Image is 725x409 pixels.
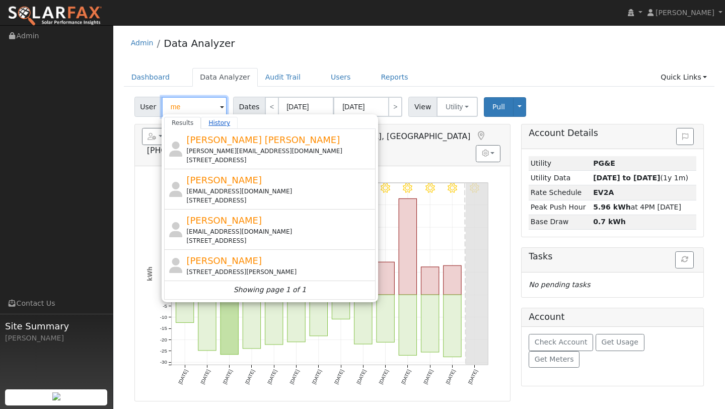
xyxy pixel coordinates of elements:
text: [DATE] [378,369,390,385]
div: [STREET_ADDRESS] [186,236,373,245]
text: [DATE] [422,369,434,385]
text: -15 [160,325,167,331]
input: Select a User [162,97,227,117]
a: Users [323,68,358,87]
rect: onclick="" [310,295,327,336]
button: Issue History [676,128,694,145]
a: Dashboard [124,68,178,87]
button: Get Meters [529,351,579,368]
span: Site Summary [5,319,108,333]
span: User [134,97,162,117]
td: Peak Push Hour [529,200,591,215]
rect: onclick="" [332,295,349,319]
rect: onclick="" [221,295,238,355]
rect: onclick="" [444,295,461,357]
span: [PERSON_NAME] [186,255,262,266]
text: [DATE] [445,369,457,385]
rect: onclick="" [399,198,416,295]
i: No pending tasks [529,281,590,289]
td: Utility [529,156,591,171]
text: [DATE] [311,369,323,385]
a: > [388,97,402,117]
a: Reports [374,68,416,87]
rect: onclick="" [243,295,260,349]
span: Check Account [535,338,588,346]
text: [DATE] [400,369,412,385]
rect: onclick="" [421,267,439,295]
text: -10 [160,314,168,320]
span: [PHONE_NUMBER] [147,146,220,155]
text: -20 [160,337,168,343]
text: [DATE] [355,369,367,385]
button: Check Account [529,334,593,351]
img: SolarFax [8,6,102,27]
div: [STREET_ADDRESS][PERSON_NAME] [186,267,373,277]
i: Showing page 1 of 1 [234,285,306,295]
strong: 0.7 kWh [593,218,626,226]
span: [PERSON_NAME] [656,9,714,17]
span: View [408,97,437,117]
button: Get Usage [596,334,644,351]
span: Pull [492,103,505,111]
a: Quick Links [653,68,714,87]
a: Admin [131,39,154,47]
text: [DATE] [222,369,233,385]
a: Data Analyzer [164,37,235,49]
div: [PERSON_NAME] [5,333,108,344]
img: retrieve [52,392,60,400]
i: 9/04 - Clear [381,183,390,193]
rect: onclick="" [377,262,394,295]
a: History [201,117,238,129]
a: < [265,97,279,117]
div: [EMAIL_ADDRESS][DOMAIN_NAME] [186,227,373,236]
rect: onclick="" [399,295,416,355]
i: 9/05 - Clear [403,183,413,193]
strong: [DATE] to [DATE] [593,174,660,182]
rect: onclick="" [265,295,282,345]
rect: onclick="" [354,295,372,344]
text: -5 [163,303,167,309]
td: Utility Data [529,171,591,185]
text: [DATE] [244,369,256,385]
span: Dates [233,97,265,117]
button: Pull [484,97,514,117]
rect: onclick="" [176,295,193,322]
rect: onclick="" [444,265,461,295]
i: 9/07 - Clear [448,183,457,193]
text: [DATE] [288,369,300,385]
span: [GEOGRAPHIC_DATA], [GEOGRAPHIC_DATA] [298,131,471,141]
div: [PERSON_NAME][EMAIL_ADDRESS][DOMAIN_NAME] [186,147,373,156]
rect: onclick="" [198,295,216,351]
rect: onclick="" [377,295,394,342]
span: [PERSON_NAME] [186,175,262,185]
td: Base Draw [529,215,591,229]
button: Refresh [675,251,694,268]
h5: Tasks [529,251,696,262]
div: [STREET_ADDRESS] [186,156,373,165]
span: (1y 1m) [593,174,688,182]
text: -25 [160,348,167,354]
div: [STREET_ADDRESS] [186,196,373,205]
rect: onclick="" [421,295,439,352]
span: [PERSON_NAME] [PERSON_NAME] [186,134,340,145]
button: Utility [437,97,478,117]
text: [DATE] [333,369,345,385]
h5: Account [529,312,564,322]
i: 9/06 - Clear [425,183,435,193]
td: at 4PM [DATE] [592,200,697,215]
a: Audit Trail [258,68,308,87]
h5: Account Details [529,128,696,139]
span: Get Meters [535,355,574,363]
span: [PERSON_NAME] [186,215,262,226]
text: [DATE] [266,369,278,385]
a: Results [164,117,201,129]
rect: onclick="" [287,295,305,342]
text: [DATE] [177,369,189,385]
td: Rate Schedule [529,185,591,200]
strong: ID: 17255933, authorized: 09/05/25 [593,159,615,167]
span: Get Usage [602,338,638,346]
text: [DATE] [467,369,479,385]
text: kWh [146,266,153,281]
div: [EMAIL_ADDRESS][DOMAIN_NAME] [186,187,373,196]
text: -30 [160,359,168,365]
